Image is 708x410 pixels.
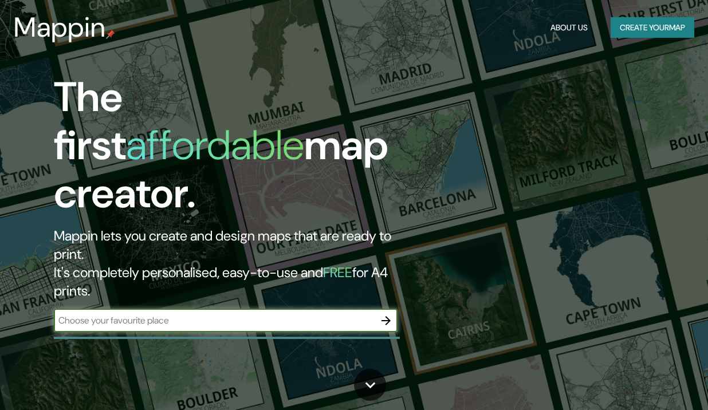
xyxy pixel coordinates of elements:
h1: The first map creator. [54,73,408,227]
h1: affordable [126,119,304,172]
img: mappin-pin [106,30,115,39]
input: Choose your favourite place [54,314,375,327]
button: Create yourmap [611,17,694,38]
h5: FREE [323,263,352,281]
iframe: Help widget launcher [606,365,695,397]
h2: Mappin lets you create and design maps that are ready to print. It's completely personalised, eas... [54,227,408,300]
button: About Us [546,17,592,38]
h3: Mappin [14,11,106,44]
